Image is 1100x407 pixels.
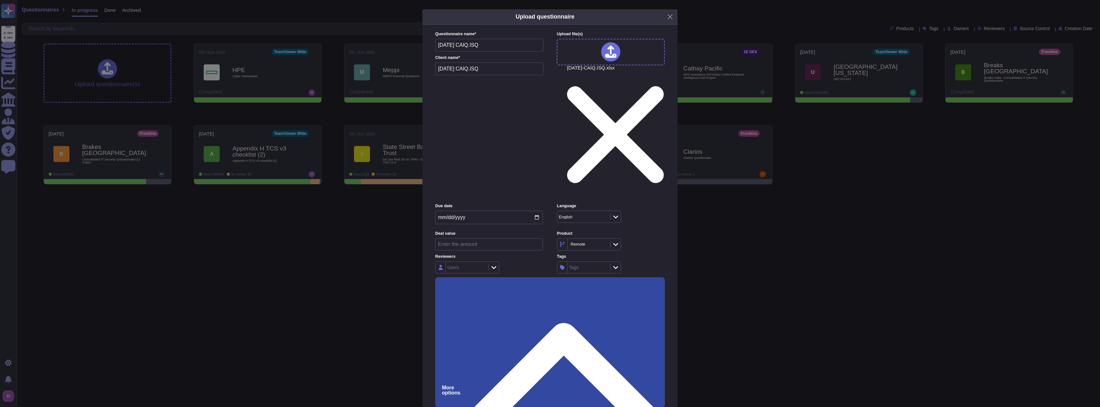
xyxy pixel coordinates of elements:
[435,39,543,52] input: Enter questionnaire name
[559,215,573,219] div: English
[567,65,664,199] span: [DATE]-CAIQ.ISQ.xlsx
[435,204,543,208] label: Due date
[557,232,665,236] label: Product
[435,238,543,250] input: Enter the amount
[435,56,543,60] label: Client name
[442,385,470,395] span: More options
[435,62,543,75] input: Enter company name of the client
[435,255,543,259] label: Reviewers
[665,12,675,22] button: Close
[435,211,543,224] input: Due date
[571,242,585,246] div: Remote
[569,265,579,270] div: Tags
[435,232,543,236] label: Deal value
[447,265,459,270] div: Users
[557,204,665,208] label: Language
[515,12,574,21] h5: Upload questionnaire
[557,255,665,259] label: Tags
[557,31,583,36] span: Upload file (s)
[435,32,543,36] label: Questionnaire name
